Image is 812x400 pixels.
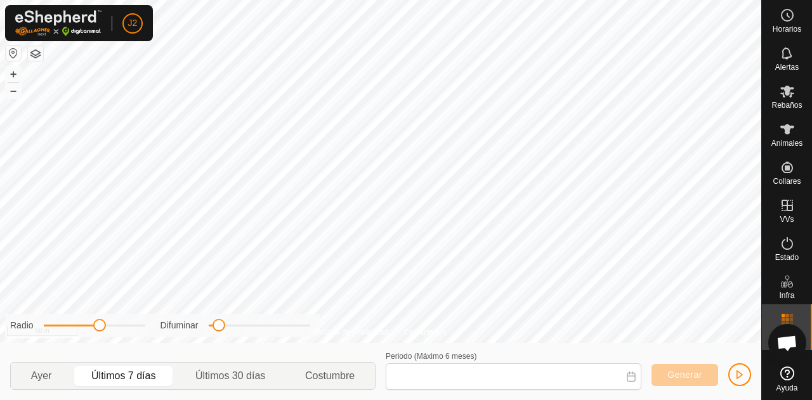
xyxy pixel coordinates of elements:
[160,319,199,332] label: Difuminar
[305,368,355,384] span: Costumbre
[773,25,801,33] span: Horarios
[386,352,476,361] label: Periodo (Máximo 6 meses)
[28,46,43,61] button: Capas del Mapa
[771,139,802,147] span: Animales
[10,319,34,332] label: Radio
[779,292,794,299] span: Infra
[773,177,801,185] span: Collares
[765,330,809,345] span: Mapa de Calor
[667,370,702,380] span: Generar
[771,101,802,109] span: Rebaños
[775,254,799,261] span: Estado
[6,67,21,82] button: +
[403,326,446,338] a: Contáctenos
[775,63,799,71] span: Alertas
[768,324,806,362] div: Chat abierto
[6,46,21,61] button: Restablecer Mapa
[315,326,388,338] a: Política de Privacidad
[652,364,718,386] button: Generar
[15,10,101,36] img: Logo Gallagher
[762,361,812,397] a: Ayuda
[776,384,798,392] span: Ayuda
[91,368,155,384] span: Últimos 7 días
[195,368,265,384] span: Últimos 30 días
[780,216,794,223] span: VVs
[6,83,21,98] button: –
[128,16,138,30] span: J2
[31,368,52,384] span: Ayer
